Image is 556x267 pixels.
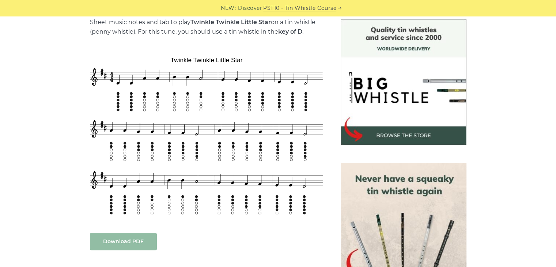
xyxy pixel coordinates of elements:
[221,4,236,12] span: NEW:
[238,4,262,12] span: Discover
[90,52,323,218] img: Twinkle Twinkle Little Star Tin Whistle Tab & Sheet Music
[90,233,157,250] a: Download PDF
[278,28,302,35] strong: key of D
[341,19,466,145] img: BigWhistle Tin Whistle Store
[190,19,271,26] strong: Twinkle Twinkle Little Star
[263,4,336,12] a: PST10 - Tin Whistle Course
[90,18,323,37] p: Sheet music notes and tab to play on a tin whistle (penny whistle). For this tune, you should use...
